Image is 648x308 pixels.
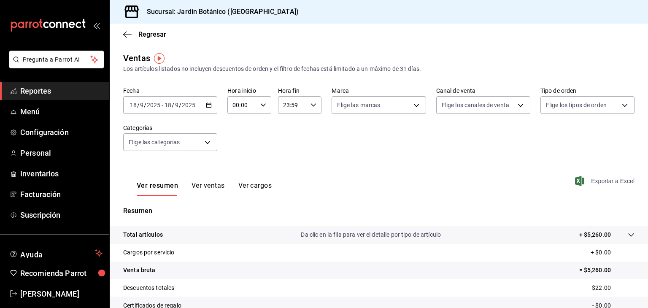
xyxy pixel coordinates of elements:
[337,101,380,109] span: Elige las marcas
[137,181,178,196] button: Ver resumen
[123,248,175,257] p: Cargos por servicio
[192,181,225,196] button: Ver ventas
[175,102,179,108] input: --
[20,209,103,221] span: Suscripción
[123,88,217,94] label: Fecha
[20,168,103,179] span: Inventarios
[162,102,163,108] span: -
[123,125,217,131] label: Categorías
[123,52,150,65] div: Ventas
[93,22,100,29] button: open_drawer_menu
[144,102,146,108] span: /
[20,189,103,200] span: Facturación
[20,288,103,300] span: [PERSON_NAME]
[540,88,634,94] label: Tipo de orden
[154,53,165,64] img: Tooltip marker
[123,206,634,216] p: Resumen
[137,102,140,108] span: /
[123,65,634,73] div: Los artículos listados no incluyen descuentos de orden y el filtro de fechas está limitado a un m...
[20,147,103,159] span: Personal
[164,102,172,108] input: --
[20,85,103,97] span: Reportes
[278,88,322,94] label: Hora fin
[123,230,163,239] p: Total artículos
[238,181,272,196] button: Ver cargos
[146,102,161,108] input: ----
[6,61,104,70] a: Pregunta a Parrot AI
[20,106,103,117] span: Menú
[20,127,103,138] span: Configuración
[137,181,272,196] div: navigation tabs
[577,176,634,186] button: Exportar a Excel
[591,248,634,257] p: + $0.00
[179,102,181,108] span: /
[579,266,634,275] p: = $5,260.00
[140,7,299,17] h3: Sucursal: Jardín Botánico ([GEOGRAPHIC_DATA])
[579,230,611,239] p: + $5,260.00
[123,30,166,38] button: Regresar
[130,102,137,108] input: --
[227,88,271,94] label: Hora inicio
[442,101,509,109] span: Elige los canales de venta
[436,88,530,94] label: Canal de venta
[138,30,166,38] span: Regresar
[301,230,441,239] p: Da clic en la fila para ver el detalle por tipo de artículo
[23,55,91,64] span: Pregunta a Parrot AI
[172,102,174,108] span: /
[129,138,180,146] span: Elige las categorías
[123,266,155,275] p: Venta bruta
[123,284,174,292] p: Descuentos totales
[546,101,607,109] span: Elige los tipos de orden
[332,88,426,94] label: Marca
[589,284,634,292] p: - $22.00
[140,102,144,108] input: --
[9,51,104,68] button: Pregunta a Parrot AI
[20,248,92,258] span: Ayuda
[20,267,103,279] span: Recomienda Parrot
[181,102,196,108] input: ----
